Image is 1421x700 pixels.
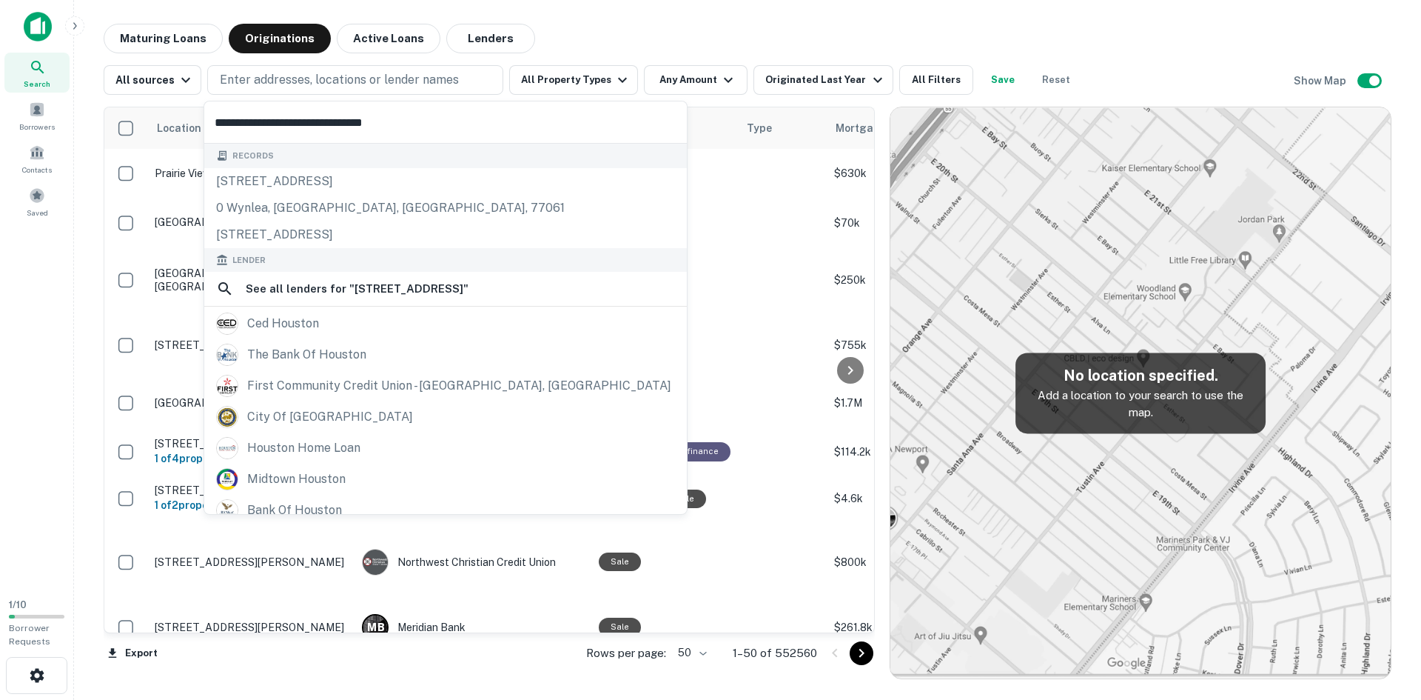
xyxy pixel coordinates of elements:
[217,438,238,459] img: picture
[362,549,584,576] div: Northwest Christian Credit Union
[232,254,266,267] span: Lender
[207,65,503,95] button: Enter addresses, locations or lender names
[586,644,666,662] p: Rows per page:
[155,437,347,450] p: [STREET_ADDRESS][PERSON_NAME]
[155,267,347,293] p: [GEOGRAPHIC_DATA], [GEOGRAPHIC_DATA] 35565
[599,618,641,636] div: Sale
[204,308,687,339] a: ced houston
[644,65,748,95] button: Any Amount
[979,65,1027,95] button: Save your search to get updates of matches that match your search criteria.
[363,550,388,575] img: picture
[834,395,982,411] p: $1.7M
[834,215,982,231] p: $70k
[217,376,238,396] img: picture
[155,450,347,467] h6: 1 of 4 properties
[834,490,982,507] p: $4.6k
[155,556,347,569] p: [STREET_ADDRESS][PERSON_NAME]
[204,495,687,526] a: bank of houston
[204,370,687,401] a: first community credit union - [GEOGRAPHIC_DATA], [GEOGRAPHIC_DATA]
[155,339,347,352] p: [STREET_ADDRESS]
[4,96,70,136] a: Borrowers
[899,65,973,95] button: All Filters
[220,71,459,89] p: Enter addresses, locations or lender names
[217,469,238,490] img: picture
[115,71,195,89] div: All sources
[509,65,638,95] button: All Property Types
[155,621,347,634] p: [STREET_ADDRESS][PERSON_NAME]
[204,464,687,495] a: midtown houston
[155,497,347,513] h6: 1 of 2 properties
[229,24,331,53] button: Originations
[104,24,223,53] button: Maturing Loans
[204,433,687,464] a: houston home loan
[104,65,201,95] button: All sources
[672,642,709,664] div: 50
[204,195,687,221] div: 0 wynlea, [GEOGRAPHIC_DATA], [GEOGRAPHIC_DATA], 77061
[204,168,687,195] div: [STREET_ADDRESS]
[155,484,347,497] p: [STREET_ADDRESS]
[4,181,70,221] a: Saved
[24,12,52,41] img: capitalize-icon.png
[232,150,274,162] span: Records
[204,221,687,248] div: [STREET_ADDRESS]
[9,623,50,647] span: Borrower Requests
[850,641,873,665] button: Go to next page
[747,119,772,137] span: Type
[1294,73,1348,89] h6: Show Map
[247,313,319,335] div: ced houston
[4,53,70,93] a: Search
[834,272,982,288] p: $250k
[1347,581,1421,653] iframe: Chat Widget
[599,553,641,571] div: Sale
[217,313,238,334] img: picture
[155,216,347,229] p: [GEOGRAPHIC_DATA], AL 35553
[247,375,671,397] div: first community credit union - [GEOGRAPHIC_DATA], [GEOGRAPHIC_DATA]
[247,499,342,521] div: bank of houston
[247,468,346,490] div: midtown houston
[104,642,161,664] button: Export
[247,437,360,459] div: houston home loan
[362,614,584,641] div: Meridian Bank
[446,24,535,53] button: Lenders
[890,107,1391,679] img: map-placeholder.webp
[22,164,52,176] span: Contacts
[204,401,687,433] a: city of [GEOGRAPHIC_DATA]
[9,599,27,610] span: 1 / 10
[147,107,355,149] th: Location
[217,407,238,427] img: picture
[337,24,440,53] button: Active Loans
[27,207,48,219] span: Saved
[155,396,347,410] p: [GEOGRAPHIC_DATA]
[19,121,55,133] span: Borrowers
[765,71,886,89] div: Originated Last Year
[204,339,687,370] a: the bank of houston
[4,139,70,179] a: Contacts
[827,107,990,149] th: Mortgage Amount
[217,500,238,521] img: picture
[834,444,982,460] p: $114.2k
[367,620,384,636] p: M B
[247,406,413,428] div: city of [GEOGRAPHIC_DATA]
[834,165,982,181] p: $630k
[834,337,982,353] p: $755k
[753,65,893,95] button: Originated Last Year
[834,554,982,570] p: $800k
[246,280,468,298] h6: See all lenders for " [STREET_ADDRESS] "
[247,344,366,366] div: the bank of houston
[834,619,982,636] p: $261.8k
[738,107,827,149] th: Type
[1027,364,1254,387] h5: No location specified.
[1027,387,1254,421] p: Add a location to your search to use the map.
[733,644,817,662] p: 1–50 of 552560
[156,119,221,137] span: Location
[664,442,730,461] div: This loan purpose was for refinancing
[217,344,238,365] img: picture
[155,167,347,180] p: Prairie View [GEOGRAPHIC_DATA]
[24,78,50,90] span: Search
[1032,65,1080,95] button: Reset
